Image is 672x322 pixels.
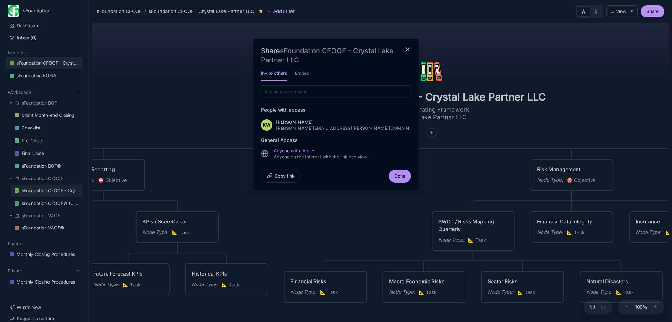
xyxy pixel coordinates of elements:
[261,170,301,183] button: Copy link
[261,46,394,64] span: sFoundation CFOOF - Crystal Lake Partner LLC
[261,107,411,113] h5: People with access
[295,70,310,81] h5: Embed
[389,170,411,183] button: Done
[276,120,426,124] div: [PERSON_NAME]
[264,89,333,94] input: Add names or emails
[276,126,426,130] div: [PERSON_NAME][EMAIL_ADDRESS][PERSON_NAME][DOMAIN_NAME]
[261,46,411,64] h3: Share
[404,46,411,53] button: close modal
[261,137,411,143] h5: General Access
[274,154,367,159] div: Anyone on the Internet with the link can view
[261,119,272,131] div: KW
[274,148,315,153] button: Anyone with link
[261,70,287,81] h5: Invite others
